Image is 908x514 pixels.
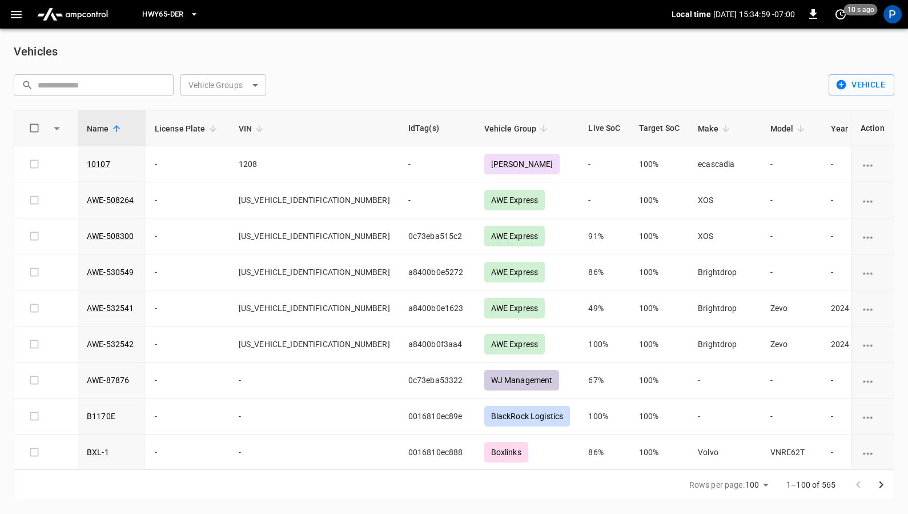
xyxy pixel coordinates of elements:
[484,406,570,427] div: BlackRock Logistics
[761,290,822,326] td: Zevo
[579,362,629,399] td: 67%
[138,3,203,26] button: HWY65-DER
[408,304,464,313] span: a8400b0e1623
[689,399,761,435] td: -
[630,326,689,362] td: 100%
[831,5,850,23] button: set refresh interval
[822,362,873,399] td: -
[861,302,885,314] div: vehicle options
[230,218,399,254] td: [US_VEHICLE_IDENTIFICATION_NUMBER]
[239,122,267,136] span: VIN
[770,122,809,136] span: Model
[579,290,629,326] td: 49%
[861,447,885,458] div: vehicle options
[689,182,761,218] td: XOS
[698,122,733,136] span: Make
[230,182,399,218] td: [US_VEHICLE_IDENTIFICATION_NUMBER]
[822,326,873,362] td: 2024
[822,399,873,435] td: -
[822,254,873,290] td: -
[87,196,134,205] a: AWE-508264
[870,473,893,496] button: Go to next page
[146,218,230,254] td: -
[146,254,230,290] td: -
[408,232,463,241] span: 0c73eba515c2
[146,435,230,471] td: -
[87,122,124,136] span: Name
[146,290,230,326] td: -
[146,362,230,399] td: -
[579,146,629,182] td: -
[484,370,560,391] div: WJ Management
[579,110,629,146] th: Live SoC
[87,340,134,349] a: AWE-532542
[579,326,629,362] td: 100%
[408,340,463,349] span: a8400b0f3aa4
[761,326,822,362] td: Zevo
[579,254,629,290] td: 86%
[689,362,761,399] td: -
[630,399,689,435] td: 100%
[230,326,399,362] td: [US_VEHICLE_IDENTIFICATION_NUMBER]
[630,362,689,399] td: 100%
[230,146,399,182] td: 1208
[399,110,475,146] th: IdTag(s)
[883,5,902,23] div: profile-icon
[689,479,745,491] p: Rows per page:
[230,399,399,435] td: -
[484,262,545,282] div: AWE Express
[408,412,463,421] span: 0016810ec89e
[142,8,183,21] span: HWY65-DER
[761,146,822,182] td: -
[630,182,689,218] td: 100%
[630,218,689,254] td: 100%
[761,254,822,290] td: -
[689,326,761,362] td: Brightdrop
[87,376,129,385] a: AWE-87876
[861,266,885,278] div: vehicle options
[844,4,878,15] span: 10 s ago
[630,254,689,290] td: 100%
[761,399,822,435] td: -
[146,146,230,182] td: -
[484,442,528,463] div: Boxlinks
[33,3,113,25] img: ampcontrol.io logo
[822,218,873,254] td: -
[408,268,464,277] span: a8400b0e5272
[579,218,629,254] td: 91%
[579,435,629,471] td: 86%
[87,412,115,421] a: B1170E
[146,399,230,435] td: -
[761,182,822,218] td: -
[761,362,822,399] td: -
[87,160,110,169] a: 10107
[579,399,629,435] td: 100%
[822,290,873,326] td: 2024
[87,232,134,241] a: AWE-508300
[408,448,463,457] span: 0016810ec888
[689,218,761,254] td: XOS
[230,254,399,290] td: [US_VEHICLE_IDENTIFICATION_NUMBER]
[630,290,689,326] td: 100%
[689,254,761,290] td: Brightdrop
[408,196,411,205] span: -
[630,146,689,182] td: 100%
[630,110,689,146] th: Target SoC
[861,194,885,206] div: vehicle options
[87,448,109,457] a: BXL-1
[14,42,58,61] h6: Vehicles
[484,226,545,246] div: AWE Express
[408,160,411,169] span: -
[146,326,230,362] td: -
[713,9,795,20] p: [DATE] 15:34:59 -07:00
[484,122,552,136] span: Vehicle Group
[745,477,773,493] div: 100
[484,190,545,210] div: AWE Express
[861,158,885,170] div: vehicle options
[87,268,134,277] a: AWE-530549
[761,435,822,471] td: VNRE62T
[484,298,545,318] div: AWE Express
[484,154,560,174] div: [PERSON_NAME]
[861,411,885,422] div: vehicle options
[861,230,885,242] div: vehicle options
